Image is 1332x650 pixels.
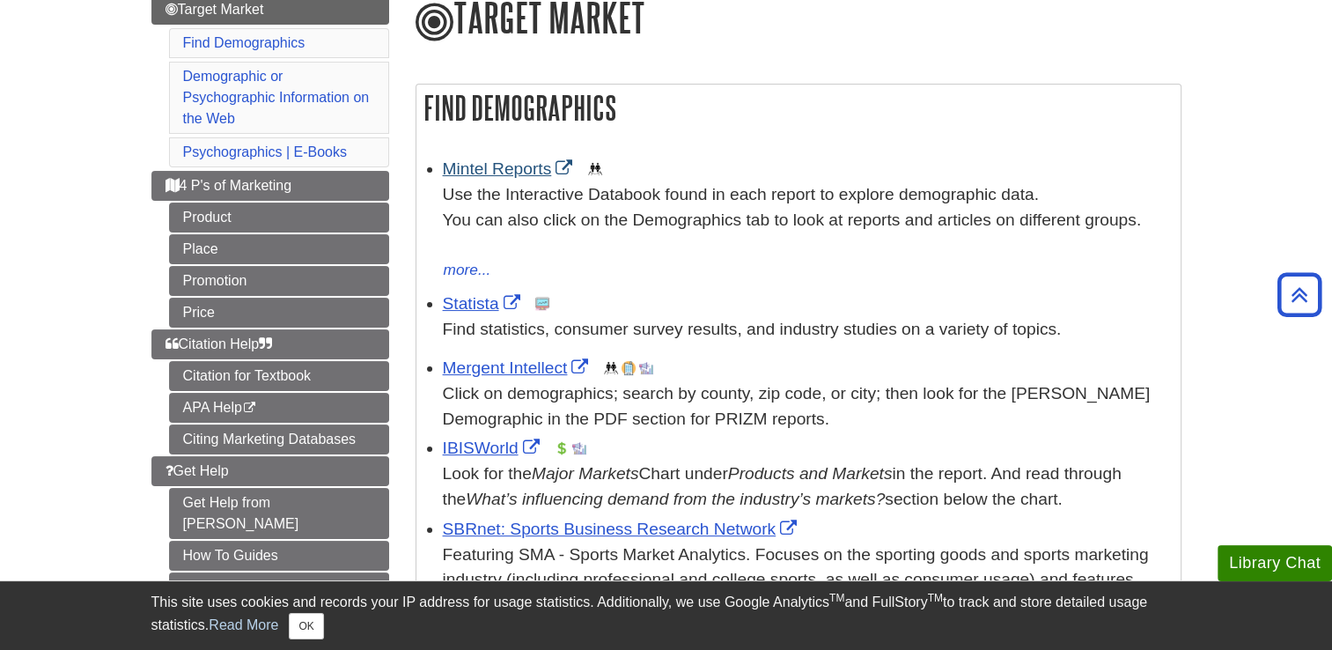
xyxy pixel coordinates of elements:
p: Featuring SMA - Sports Market Analytics. Focuses on the sporting goods and sports marketing indus... [443,543,1172,644]
a: APA Help [169,393,389,423]
button: more... [443,258,492,283]
a: Promotion [169,266,389,296]
sup: TM [829,592,844,604]
span: Citation Help [166,336,273,351]
a: Psychographics | E-Books [183,144,347,159]
sup: TM [928,592,943,604]
img: Demographics [588,162,602,176]
div: This site uses cookies and records your IP address for usage statistics. Additionally, we use Goo... [151,592,1181,639]
a: Price [169,298,389,328]
img: Company Information [622,361,636,375]
span: 4 P's of Marketing [166,178,292,193]
img: Demographics [604,361,618,375]
a: Demographic or Psychographic Information on the Web [183,69,370,126]
img: Industry Report [572,441,586,455]
img: Statistics [535,297,549,311]
a: Product [169,203,389,233]
button: Close [289,613,323,639]
i: Major Markets [532,464,639,483]
a: Link opens in new window [443,520,802,538]
a: 4 P's of Marketing [151,171,389,201]
a: Get Help [151,456,389,486]
div: Click on demographics; search by county, zip code, or city; then look for the [PERSON_NAME] Demog... [443,381,1172,432]
i: This link opens in a new window [242,403,257,414]
h2: Find Demographics [416,85,1181,131]
div: Use the Interactive Databook found in each report to explore demographic data. You can also click... [443,182,1172,258]
img: Financial Report [555,441,569,455]
img: Industry Report [639,361,653,375]
a: Link opens in new window [443,159,578,178]
a: Read More [209,617,278,632]
i: What’s influencing demand from the industry’s markets? [466,490,885,508]
a: Citation Help [151,329,389,359]
a: Link opens in new window [443,439,544,457]
a: Get Help from [PERSON_NAME] [169,488,389,539]
a: Citation for Textbook [169,361,389,391]
a: Link opens in new window [443,294,525,313]
a: How To Guides [169,541,389,571]
span: Get Help [166,463,229,478]
p: Find statistics, consumer survey results, and industry studies on a variety of topics. [443,317,1172,343]
a: Video | Library Overview [169,572,389,602]
a: Find Demographics [183,35,305,50]
a: Back to Top [1271,283,1328,307]
a: Citing Marketing Databases [169,425,389,454]
a: Place [169,234,389,264]
div: Look for the Chart under in the report. And read through the section below the chart. [443,462,1172,513]
button: Library Chat [1218,545,1332,581]
a: Link opens in new window [443,358,593,377]
i: Products and Markets [728,464,893,483]
span: Target Market [166,2,264,17]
